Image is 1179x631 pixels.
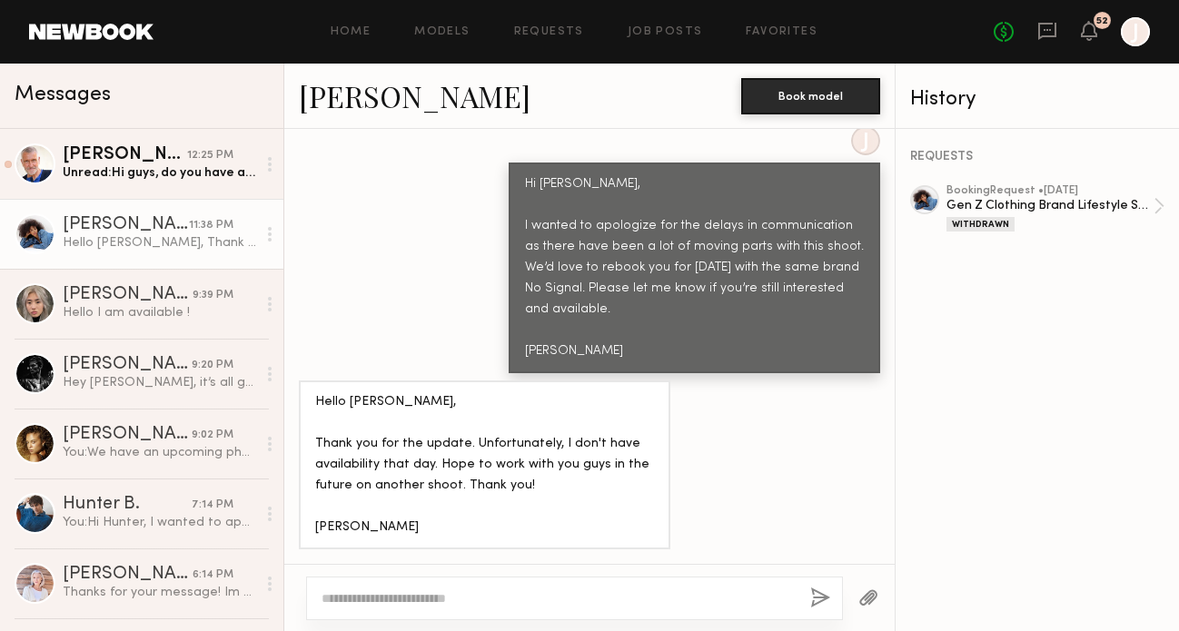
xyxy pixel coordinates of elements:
[525,174,864,362] div: Hi [PERSON_NAME], I wanted to apologize for the delays in communication as there have been a lot ...
[63,216,189,234] div: [PERSON_NAME]
[15,84,111,105] span: Messages
[63,356,192,374] div: [PERSON_NAME]
[741,78,880,114] button: Book model
[628,26,703,38] a: Job Posts
[187,147,233,164] div: 12:25 PM
[741,87,880,103] a: Book model
[315,392,654,538] div: Hello [PERSON_NAME], Thank you for the update. Unfortunately, I don't have availability that day....
[910,89,1164,110] div: History
[192,357,233,374] div: 9:20 PM
[414,26,470,38] a: Models
[946,185,1154,197] div: booking Request • [DATE]
[63,514,256,531] div: You: Hi Hunter, I wanted to apologize for the delays in communication as there have been a lot of...
[946,197,1154,214] div: Gen Z Clothing Brand Lifestyle Shoot
[63,164,256,182] div: Unread: Hi guys, do you have a rough estimate of the time and location [DATE]…just need to get th...
[189,217,233,234] div: 11:38 PM
[946,217,1015,232] div: Withdrawn
[63,496,192,514] div: Hunter B.
[514,26,584,38] a: Requests
[63,566,193,584] div: [PERSON_NAME]
[63,304,256,321] div: Hello I am available !
[1121,17,1150,46] a: J
[63,286,193,304] div: [PERSON_NAME]
[63,146,187,164] div: [PERSON_NAME]
[331,26,372,38] a: Home
[946,185,1164,232] a: bookingRequest •[DATE]Gen Z Clothing Brand Lifestyle ShootWithdrawn
[746,26,817,38] a: Favorites
[192,427,233,444] div: 9:02 PM
[63,444,256,461] div: You: We have an upcoming photoshoot with Bounce Curls and I’d love to check your availability for...
[193,567,233,584] div: 6:14 PM
[193,287,233,304] div: 9:39 PM
[63,584,256,601] div: Thanks for your message! Im on hold for something so could give 2nd option and confirm if they’re...
[63,374,256,391] div: Hey [PERSON_NAME], it’s all good man. I totally understand there’s always a ton of moving parts t...
[192,497,233,514] div: 7:14 PM
[63,234,256,251] div: Hello [PERSON_NAME], Thank you for the update. Unfortunately, I don't have availability that day....
[299,76,530,115] a: [PERSON_NAME]
[910,151,1164,163] div: REQUESTS
[1096,16,1108,26] div: 52
[63,426,192,444] div: [PERSON_NAME]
